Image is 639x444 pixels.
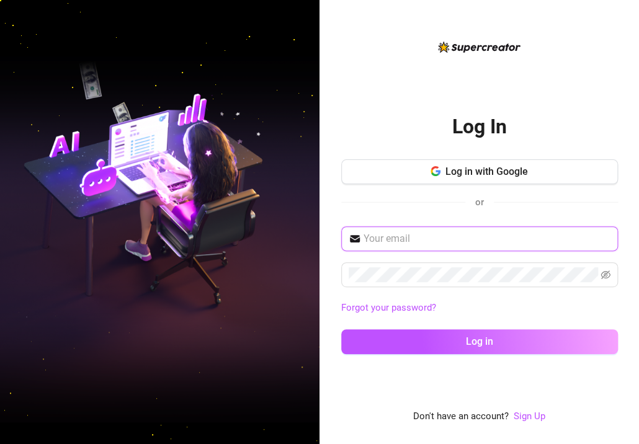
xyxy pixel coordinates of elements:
[341,159,618,184] button: Log in with Google
[413,409,509,424] span: Don't have an account?
[445,166,528,177] span: Log in with Google
[452,114,507,140] h2: Log In
[475,197,484,208] span: or
[438,42,521,53] img: logo-BBDzfeDw.svg
[514,409,545,424] a: Sign Up
[341,329,618,354] button: Log in
[466,335,493,347] span: Log in
[514,411,545,422] a: Sign Up
[364,231,610,246] input: Your email
[601,270,610,280] span: eye-invisible
[341,301,618,316] a: Forgot your password?
[341,302,436,313] a: Forgot your password?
